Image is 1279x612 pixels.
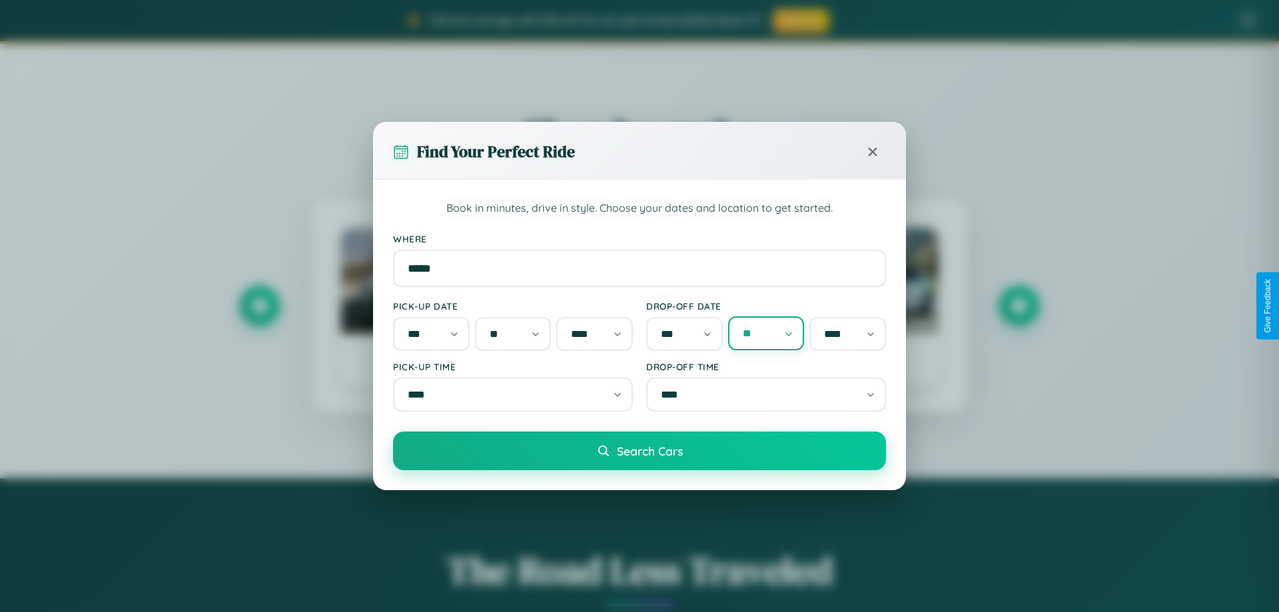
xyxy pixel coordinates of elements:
label: Pick-up Date [393,300,633,312]
p: Book in minutes, drive in style. Choose your dates and location to get started. [393,200,886,217]
label: Drop-off Time [646,361,886,372]
label: Pick-up Time [393,361,633,372]
button: Search Cars [393,432,886,470]
label: Drop-off Date [646,300,886,312]
h3: Find Your Perfect Ride [417,141,575,162]
span: Search Cars [617,444,683,458]
label: Where [393,233,886,244]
